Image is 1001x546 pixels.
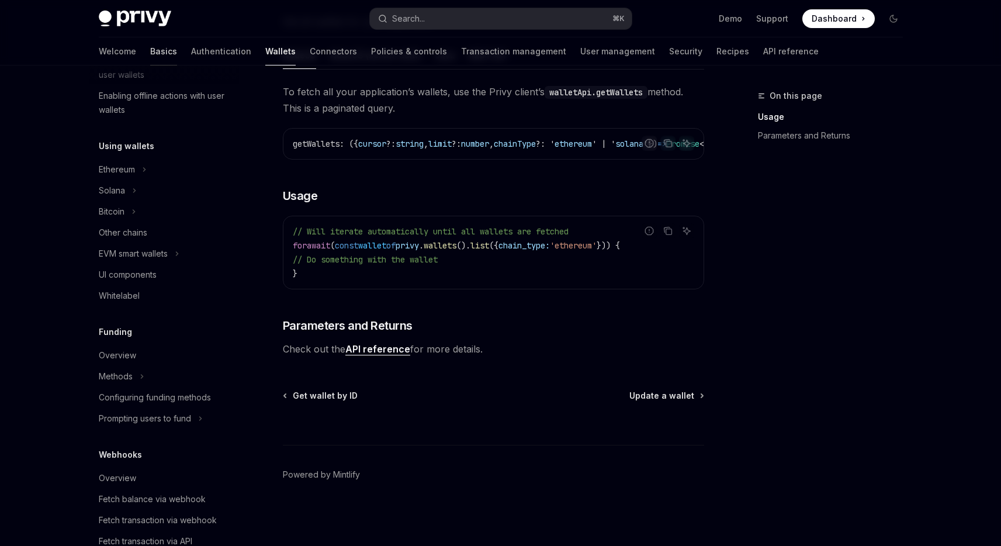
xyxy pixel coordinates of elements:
a: Enabling offline actions with user wallets [89,85,239,120]
span: for [293,240,307,251]
span: On this page [770,89,822,103]
a: Recipes [716,37,749,65]
button: Copy the contents from the code block [660,223,676,239]
span: , [424,139,428,149]
span: of [386,240,396,251]
div: Overview [99,471,136,485]
div: UI components [99,268,157,282]
div: Enabling offline actions with user wallets [99,89,232,117]
span: chainType [494,139,536,149]
a: API reference [763,37,819,65]
button: Methods [89,366,239,387]
span: await [307,240,330,251]
a: Overview [89,468,239,489]
a: Policies & controls [371,37,447,65]
a: Update a wallet [629,390,703,402]
span: Check out the for more details. [283,341,704,357]
div: Solana [99,184,125,198]
span: // Will iterate automatically until all wallets are fetched [293,226,569,237]
a: API reference [345,343,410,355]
a: Transaction management [461,37,566,65]
div: Bitcoin [99,205,124,219]
a: Connectors [310,37,357,65]
span: } [293,268,297,279]
div: Methods [99,369,133,383]
span: Update a wallet [629,390,694,402]
h5: Funding [99,325,132,339]
span: limit [428,139,452,149]
a: Dashboard [802,9,875,28]
button: Report incorrect code [642,223,657,239]
span: ⌘ K [612,14,625,23]
span: => [657,139,667,149]
div: Other chains [99,226,147,240]
span: wallets [424,240,456,251]
span: privy [396,240,419,251]
span: wallet [358,240,386,251]
span: 'ethereum' [550,240,597,251]
span: number [461,139,489,149]
a: Security [669,37,702,65]
h5: Webhooks [99,448,142,462]
span: < [699,139,704,149]
span: Dashboard [812,13,857,25]
a: Basics [150,37,177,65]
a: UI components [89,264,239,285]
span: const [335,240,358,251]
span: ?: [386,139,396,149]
a: Usage [758,108,912,126]
a: Powered by Mintlify [283,469,360,481]
span: ' | ' [592,139,615,149]
a: Wallets [265,37,296,65]
a: User management [580,37,655,65]
div: Ethereum [99,163,135,177]
a: Overview [89,345,239,366]
span: ?: ' [536,139,555,149]
div: Whitelabel [99,289,140,303]
div: Fetch balance via webhook [99,492,206,506]
code: walletApi.getWallets [545,86,647,99]
button: Copy the contents from the code block [660,136,676,151]
a: Demo [719,13,742,25]
div: EVM smart wallets [99,247,168,261]
span: : ({ [340,139,358,149]
button: Prompting users to fund [89,408,239,429]
a: Whitelabel [89,285,239,306]
span: })) { [597,240,620,251]
span: solana [615,139,643,149]
span: chain_type: [498,240,550,251]
button: Ask AI [679,136,694,151]
span: To fetch all your application’s wallets, use the Privy client’s method. This is a paginated query. [283,84,704,116]
h5: Using wallets [99,139,154,153]
button: Solana [89,180,239,201]
span: , [489,139,494,149]
a: Get wallet by ID [284,390,358,402]
a: Support [756,13,788,25]
button: Ethereum [89,159,239,180]
a: Fetch balance via webhook [89,489,239,510]
button: Search...⌘K [370,8,632,29]
a: Parameters and Returns [758,126,912,145]
a: Fetch transaction via webhook [89,510,239,531]
div: Configuring funding methods [99,391,211,405]
span: // Do something with the wallet [293,254,438,265]
span: Get wallet by ID [293,390,358,402]
button: Bitcoin [89,201,239,222]
span: Parameters and Returns [283,317,413,334]
span: Usage [283,188,318,204]
span: (). [456,240,470,251]
img: dark logo [99,11,171,27]
span: ({ [489,240,498,251]
button: Toggle dark mode [884,9,903,28]
button: Ask AI [679,223,694,239]
button: Report incorrect code [642,136,657,151]
span: ?: [452,139,461,149]
div: Search... [392,12,425,26]
span: ethereum [555,139,592,149]
a: Authentication [191,37,251,65]
span: string [396,139,424,149]
div: Overview [99,348,136,362]
a: Welcome [99,37,136,65]
span: list [470,240,489,251]
div: Prompting users to fund [99,412,191,426]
